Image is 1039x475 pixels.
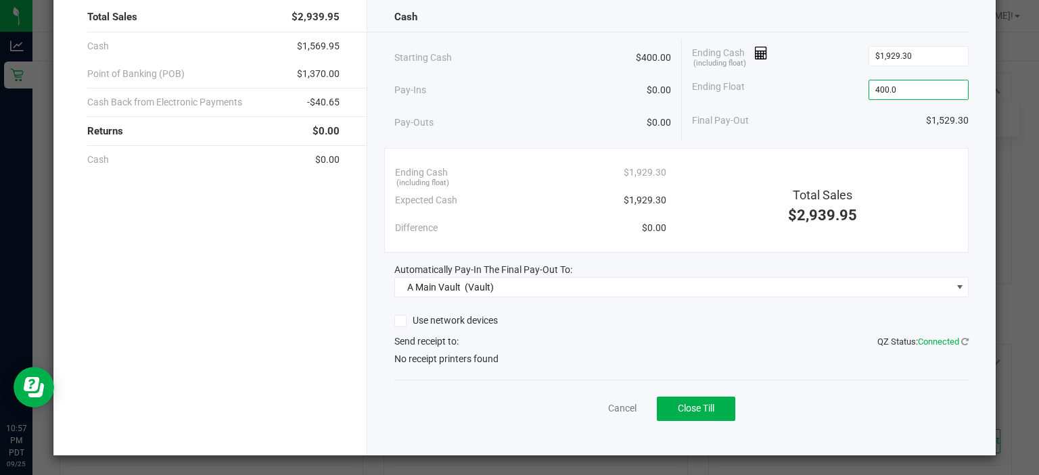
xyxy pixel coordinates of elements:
span: Point of Banking (POB) [87,67,185,81]
span: Cash [87,39,109,53]
span: Pay-Outs [394,116,434,130]
a: Cancel [608,401,637,416]
span: (including float) [396,178,449,189]
span: QZ Status: [877,336,969,347]
span: $1,569.95 [297,39,340,53]
span: Final Pay-Out [692,114,749,128]
span: $0.00 [642,221,666,235]
span: (including float) [693,58,746,70]
div: Returns [87,117,340,146]
label: Use network devices [394,314,498,328]
span: -$40.65 [307,95,340,109]
span: $1,370.00 [297,67,340,81]
span: Cash Back from Electronic Payments [87,95,242,109]
span: $0.00 [315,153,340,167]
span: $2,939.95 [292,9,340,25]
span: Cash [87,153,109,167]
span: Ending Cash [395,166,448,180]
span: Total Sales [793,188,852,202]
span: $400.00 [636,51,671,65]
span: Automatically Pay-In The Final Pay-Out To: [394,264,572,275]
span: Total Sales [87,9,137,25]
span: Pay-Ins [394,83,426,97]
span: No receipt printers found [394,352,499,366]
span: Starting Cash [394,51,452,65]
span: A Main Vault [407,282,461,293]
span: $1,929.30 [624,193,666,207]
span: Ending Cash [692,46,768,66]
span: Connected [918,336,959,347]
span: $1,929.30 [624,166,666,180]
span: $0.00 [647,83,671,97]
span: $1,529.30 [926,114,969,128]
span: Expected Cash [395,193,457,207]
span: $2,939.95 [788,207,857,224]
span: $0.00 [313,124,340,139]
button: Close Till [657,397,735,421]
span: Difference [395,221,438,235]
iframe: Resource center [14,367,54,407]
span: Ending Float [692,80,745,100]
span: Close Till [678,403,714,414]
span: (Vault) [465,282,494,293]
span: Cash [394,9,417,25]
span: Send receipt to: [394,336,459,347]
span: $0.00 [647,116,671,130]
